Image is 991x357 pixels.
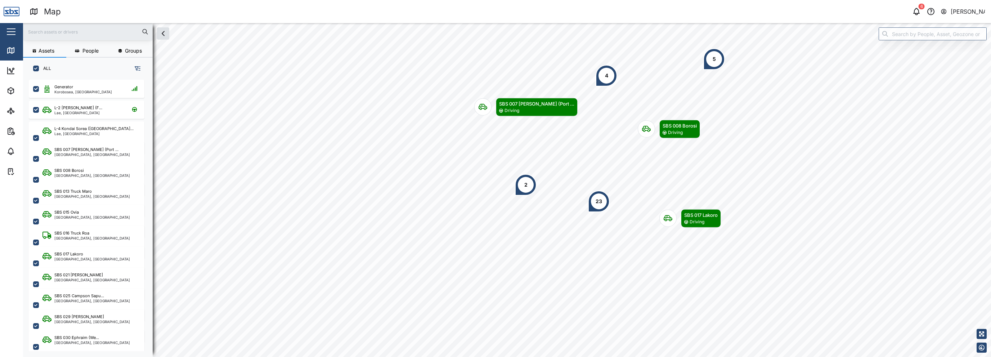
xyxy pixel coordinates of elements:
[54,293,104,299] div: SBS 025 Campson Sapu...
[54,272,103,278] div: SBS 021 [PERSON_NAME]
[505,107,519,114] div: Driving
[499,100,574,107] div: SBS 007 [PERSON_NAME] (Port ...
[54,335,99,341] div: SBS 030 Ephraim (We...
[524,181,528,189] div: 2
[54,84,73,90] div: Generator
[54,90,112,94] div: Korobosea, [GEOGRAPHIC_DATA]
[54,314,104,320] div: SBS 029 [PERSON_NAME]
[44,5,61,18] div: Map
[54,215,130,219] div: [GEOGRAPHIC_DATA], [GEOGRAPHIC_DATA]
[684,211,718,219] div: SBS 017 Lakoro
[19,46,35,54] div: Map
[54,168,84,174] div: SBS 008 Borosi
[54,299,130,303] div: [GEOGRAPHIC_DATA], [GEOGRAPHIC_DATA]
[919,4,925,9] div: 6
[54,188,92,195] div: SBS 013 Truck Maro
[39,48,54,53] span: Assets
[713,55,716,63] div: 5
[54,341,130,344] div: [GEOGRAPHIC_DATA], [GEOGRAPHIC_DATA]
[515,174,537,196] div: Map marker
[125,48,142,53] span: Groups
[54,195,130,198] div: [GEOGRAPHIC_DATA], [GEOGRAPHIC_DATA]
[54,278,130,282] div: [GEOGRAPHIC_DATA], [GEOGRAPHIC_DATA]
[940,6,985,17] button: [PERSON_NAME]
[54,147,118,153] div: SBS 007 [PERSON_NAME] (Port ...
[474,98,578,116] div: Map marker
[19,147,41,155] div: Alarms
[82,48,99,53] span: People
[54,153,130,156] div: [GEOGRAPHIC_DATA], [GEOGRAPHIC_DATA]
[54,251,83,257] div: SBS 017 Lakoro
[39,66,51,71] label: ALL
[703,48,725,70] div: Map marker
[668,129,683,136] div: Driving
[588,191,610,212] div: Map marker
[879,27,987,40] input: Search by People, Asset, Geozone or Place
[596,65,617,86] div: Map marker
[54,174,130,177] div: [GEOGRAPHIC_DATA], [GEOGRAPHIC_DATA]
[19,168,39,175] div: Tasks
[54,236,130,240] div: [GEOGRAPHIC_DATA], [GEOGRAPHIC_DATA]
[27,26,148,37] input: Search assets or drivers
[54,257,130,261] div: [GEOGRAPHIC_DATA], [GEOGRAPHIC_DATA]
[19,127,43,135] div: Reports
[54,111,102,115] div: Lae, [GEOGRAPHIC_DATA]
[638,120,700,138] div: Map marker
[54,320,130,323] div: [GEOGRAPHIC_DATA], [GEOGRAPHIC_DATA]
[54,209,79,215] div: SBS 015 Ovia
[29,77,152,351] div: grid
[596,197,602,205] div: 23
[659,209,721,228] div: Map marker
[54,126,134,132] div: L-4 Kondai Sorea ([GEOGRAPHIC_DATA]...
[19,67,51,75] div: Dashboard
[4,4,19,19] img: Main Logo
[19,107,36,115] div: Sites
[951,7,985,16] div: [PERSON_NAME]
[19,87,41,95] div: Assets
[54,105,102,111] div: L-2 [PERSON_NAME] (F...
[605,72,608,80] div: 4
[690,219,704,226] div: Driving
[54,230,89,236] div: SBS 016 Truck Roa
[54,132,134,135] div: Lae, [GEOGRAPHIC_DATA]
[663,122,697,129] div: SBS 008 Borosi
[23,23,991,357] canvas: Map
